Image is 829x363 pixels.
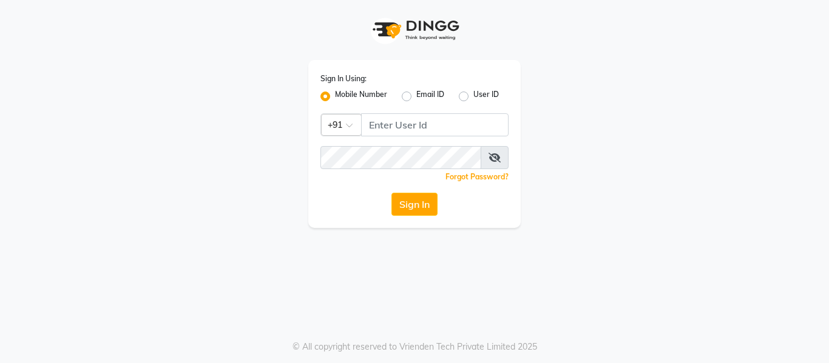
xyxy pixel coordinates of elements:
[416,89,444,104] label: Email ID
[320,146,481,169] input: Username
[320,73,367,84] label: Sign In Using:
[391,193,438,216] button: Sign In
[361,113,509,136] input: Username
[473,89,499,104] label: User ID
[335,89,387,104] label: Mobile Number
[445,172,509,181] a: Forgot Password?
[366,12,463,48] img: logo1.svg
